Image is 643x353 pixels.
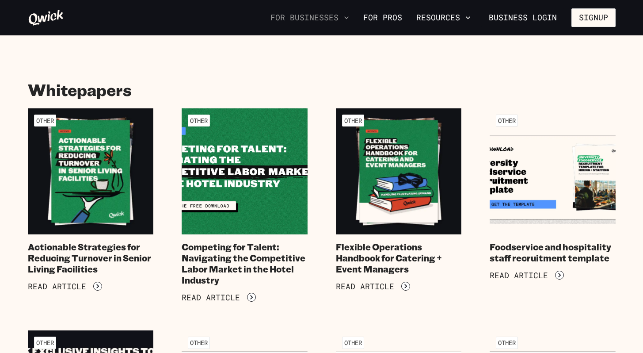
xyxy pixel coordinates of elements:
span: Read Article [182,293,240,303]
span: Other [342,337,364,349]
h4: Actionable Strategies for Reducing Turnover in Senior Living Facilities [28,242,154,275]
a: OtherCompeting for Talent: Navigating the Competitive Labor Market in the Hotel IndustryRead Article [182,108,308,302]
h4: Flexible Operations Handbook for Catering + Event Managers [336,242,462,275]
img: Competing for Talent: Navigating the Competitive Labor Market in the Hotel Industry [182,108,308,234]
a: OtherFoodservice and hospitality staff recruitment templateRead Article [490,108,616,302]
span: Read Article [28,282,86,292]
a: For Pros [360,10,406,25]
span: Other [34,115,56,127]
button: Resources [413,10,474,25]
img: Flexible Operations Handbook for Catering + Event Managers [336,108,462,234]
button: For Businesses [267,10,353,25]
span: Read Article [336,282,394,292]
span: Other [188,115,210,127]
a: OtherActionable Strategies for Reducing Turnover in Senior Living FacilitiesRead Article [28,108,154,302]
a: Business Login [481,8,564,27]
span: Other [496,337,518,349]
img: Actionable Strategies for Reducing Turnover in Senior Living Facilities [28,108,154,234]
h4: Foodservice and hospitality staff recruitment template [490,242,616,264]
h4: Competing for Talent: Navigating the Competitive Labor Market in the Hotel Industry [182,242,308,286]
h1: Whitepapers [28,80,616,100]
span: Other [34,337,56,349]
img: Foodservice and hospitality staff recruitment template [490,108,616,234]
span: Other [342,115,364,127]
span: Read Article [490,271,548,280]
span: Other [496,115,518,127]
button: Signup [571,8,616,27]
a: OtherFlexible Operations Handbook for Catering + Event ManagersRead Article [336,108,462,302]
span: Other [188,337,210,349]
